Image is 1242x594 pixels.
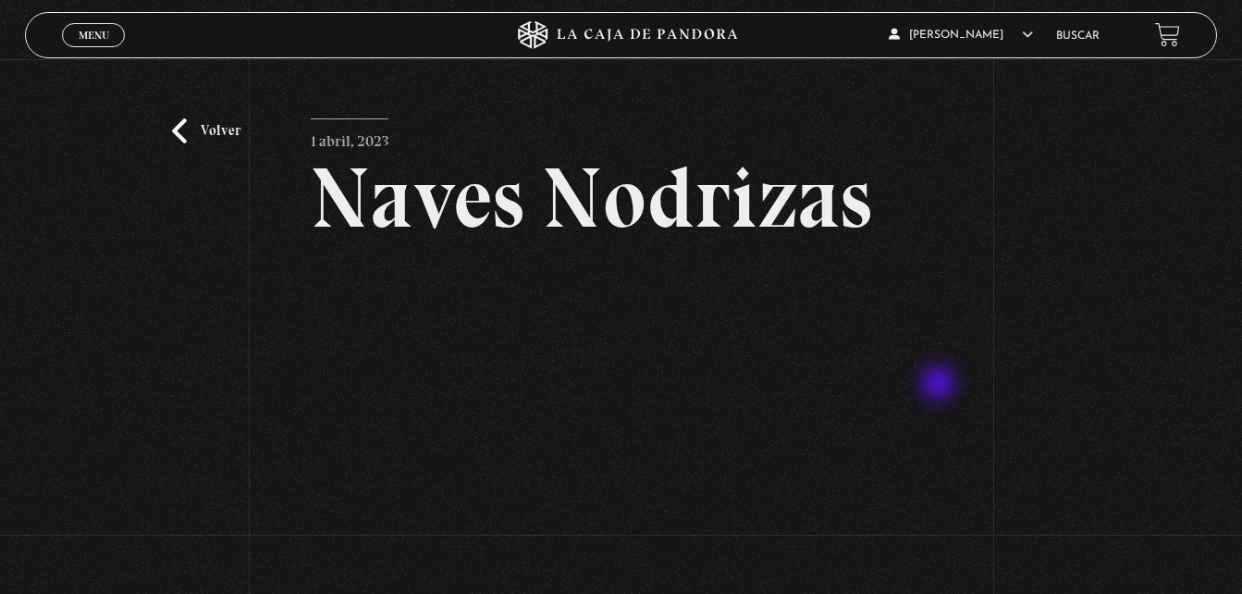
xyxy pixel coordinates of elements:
[311,118,388,155] p: 1 abril, 2023
[311,155,930,241] h2: Naves Nodrizas
[1056,31,1100,42] a: Buscar
[79,30,109,41] span: Menu
[172,118,240,143] a: Volver
[889,30,1033,41] span: [PERSON_NAME]
[72,45,116,58] span: Cerrar
[1155,22,1180,47] a: View your shopping cart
